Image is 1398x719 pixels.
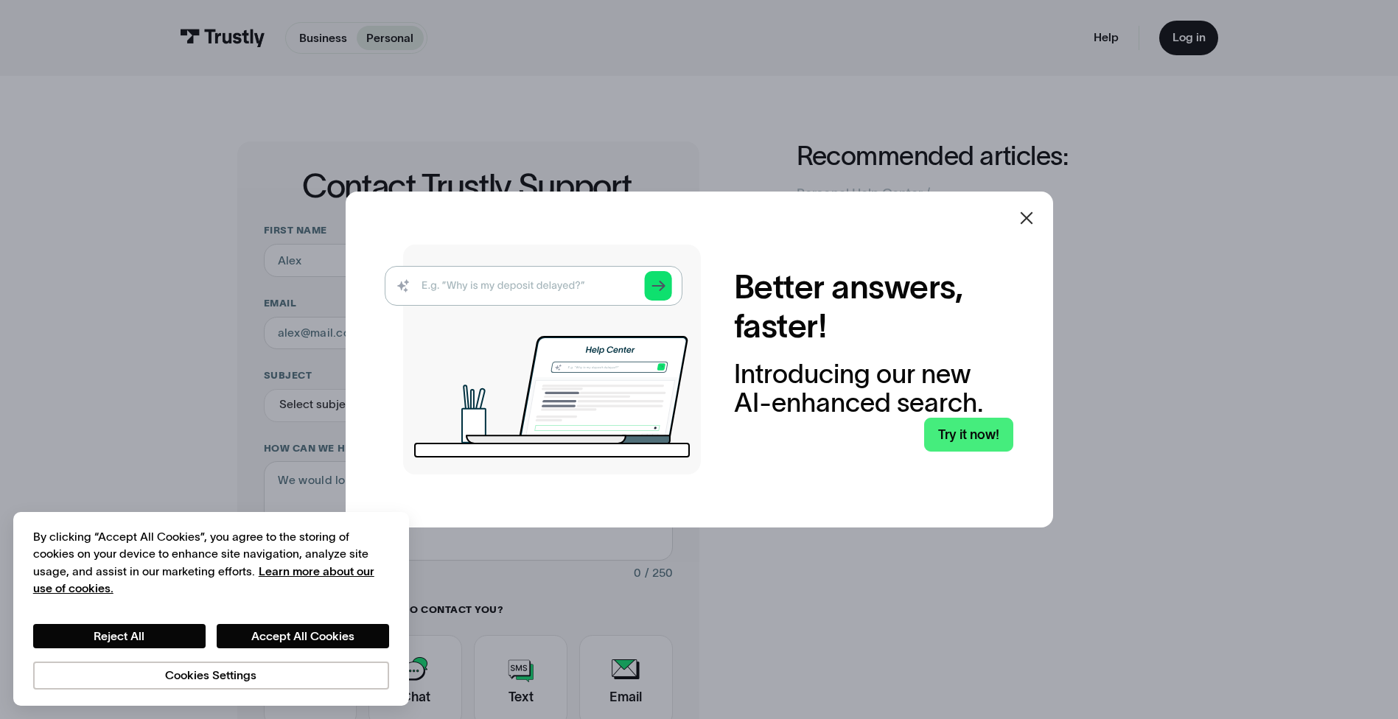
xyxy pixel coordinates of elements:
div: By clicking “Accept All Cookies”, you agree to the storing of cookies on your device to enhance s... [33,528,389,597]
div: Privacy [33,528,389,690]
button: Accept All Cookies [217,624,389,649]
div: Cookie banner [13,512,409,706]
button: Cookies Settings [33,662,389,690]
a: Try it now! [924,418,1013,452]
h2: Better answers, faster! [734,267,1013,346]
button: Reject All [33,624,206,649]
div: Introducing our new AI-enhanced search. [734,359,1013,418]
